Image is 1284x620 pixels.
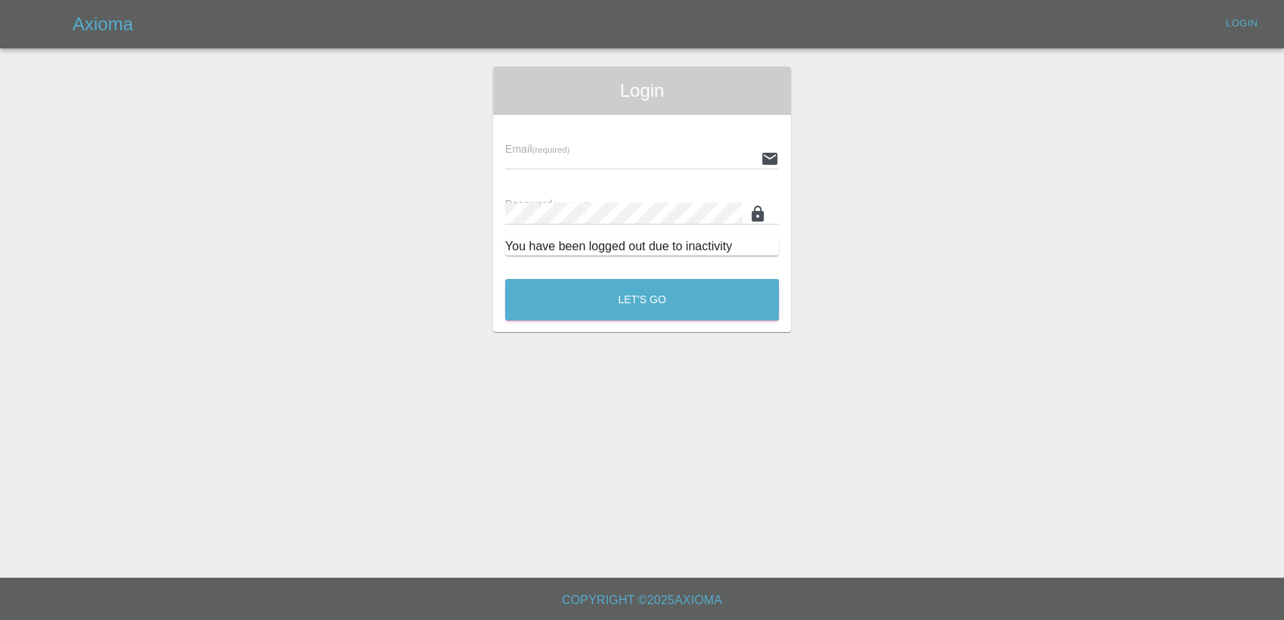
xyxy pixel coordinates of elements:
[505,279,779,321] button: Let's Go
[73,12,133,36] h5: Axioma
[532,145,570,154] small: (required)
[553,200,591,209] small: (required)
[1217,12,1266,36] a: Login
[12,590,1272,611] h6: Copyright © 2025 Axioma
[505,79,779,103] span: Login
[505,237,779,256] div: You have been logged out due to inactivity
[505,198,590,210] span: Password
[505,143,569,155] span: Email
